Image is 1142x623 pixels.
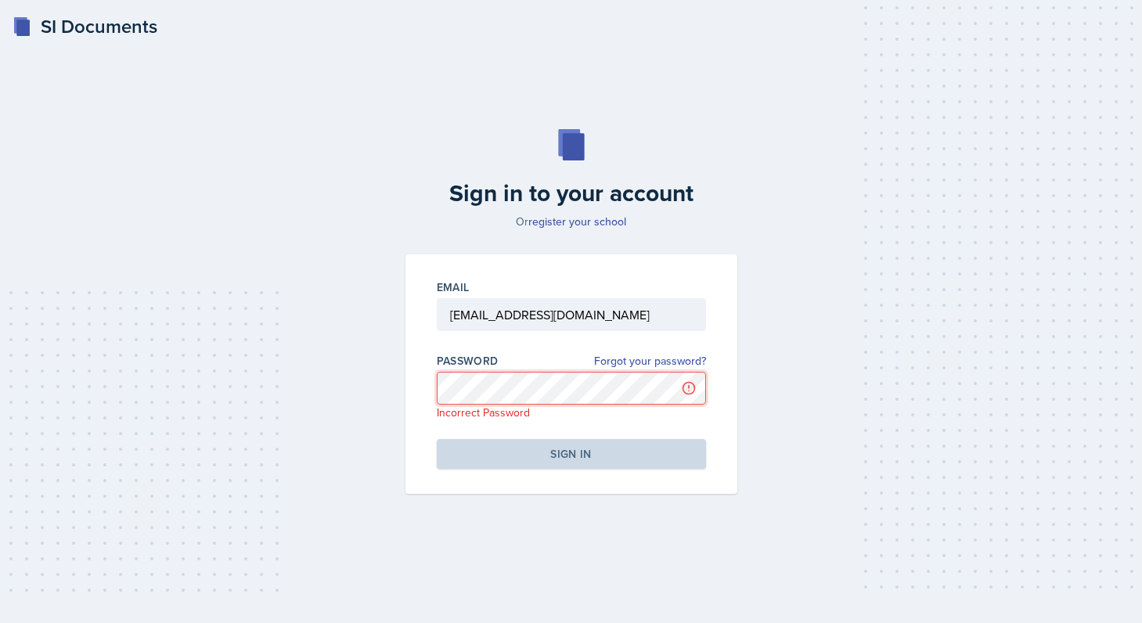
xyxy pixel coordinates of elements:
a: SI Documents [13,13,157,41]
label: Password [437,353,499,369]
h2: Sign in to your account [396,179,747,207]
a: register your school [528,214,626,229]
button: Sign in [437,439,706,469]
p: Or [396,214,747,229]
a: Forgot your password? [594,353,706,369]
div: Sign in [550,446,591,462]
label: Email [437,279,470,295]
input: Email [437,298,706,331]
p: Incorrect Password [437,405,706,420]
